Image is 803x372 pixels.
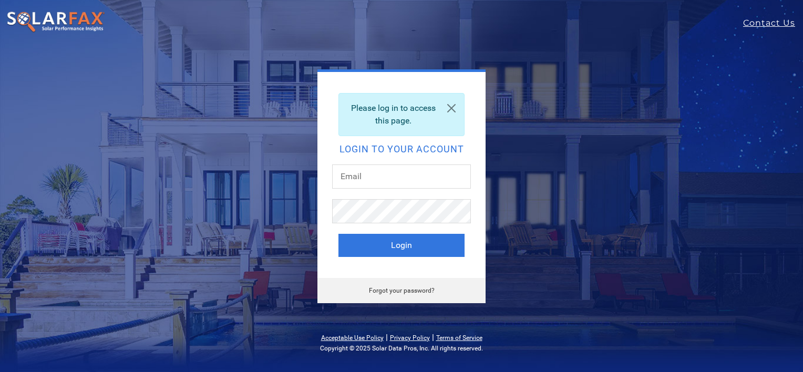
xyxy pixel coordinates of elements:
[338,144,465,154] h2: Login to your account
[369,287,435,294] a: Forgot your password?
[332,164,471,189] input: Email
[436,334,482,342] a: Terms of Service
[439,94,464,123] a: Close
[432,332,434,342] span: |
[338,234,465,257] button: Login
[386,332,388,342] span: |
[338,93,465,136] div: Please log in to access this page.
[390,334,430,342] a: Privacy Policy
[743,17,803,29] a: Contact Us
[6,11,105,33] img: SolarFax
[321,334,384,342] a: Acceptable Use Policy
